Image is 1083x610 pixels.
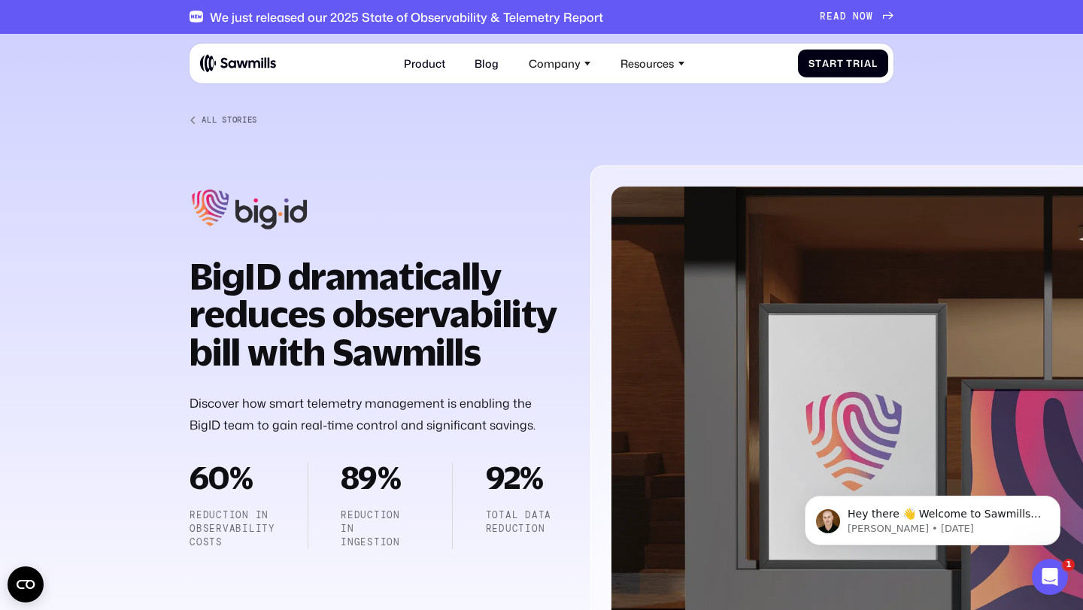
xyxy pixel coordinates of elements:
[210,10,603,24] div: We just released our 2025 State of Observability & Telemetry Report
[837,57,844,68] span: t
[341,509,420,549] p: Reduction in ingestion
[190,115,893,125] a: All Stories
[860,11,866,23] span: O
[190,254,558,374] strong: BigID dramatically reduces observability bill with Sawmills
[486,509,565,536] p: TOTAL DATA REDUCTION
[486,463,565,493] h2: 92%
[341,463,420,493] h2: 89%
[620,56,674,69] div: Resources
[822,57,830,68] span: a
[613,48,693,77] div: Resources
[798,49,888,77] a: StartTrial
[466,48,507,77] a: Blog
[866,11,873,23] span: W
[820,11,893,23] a: READNOW
[520,48,599,77] div: Company
[830,57,837,68] span: r
[808,57,815,68] span: S
[833,11,840,23] span: A
[190,463,275,493] h2: 60%
[529,56,581,69] div: Company
[820,11,827,23] span: R
[864,57,872,68] span: a
[846,57,853,68] span: T
[396,48,454,77] a: Product
[860,57,864,68] span: i
[872,57,878,68] span: l
[8,566,44,602] button: Open CMP widget
[190,392,565,435] p: Discover how smart telemetry management is enabling the BigID team to gain real-time control and ...
[853,57,860,68] span: r
[202,115,257,125] div: All Stories
[853,11,860,23] span: N
[1063,559,1075,571] span: 1
[827,11,833,23] span: E
[815,57,822,68] span: t
[190,509,275,549] p: Reduction in observability costs
[840,11,847,23] span: D
[782,464,1083,569] iframe: Intercom notifications message
[1032,559,1068,595] iframe: Intercom live chat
